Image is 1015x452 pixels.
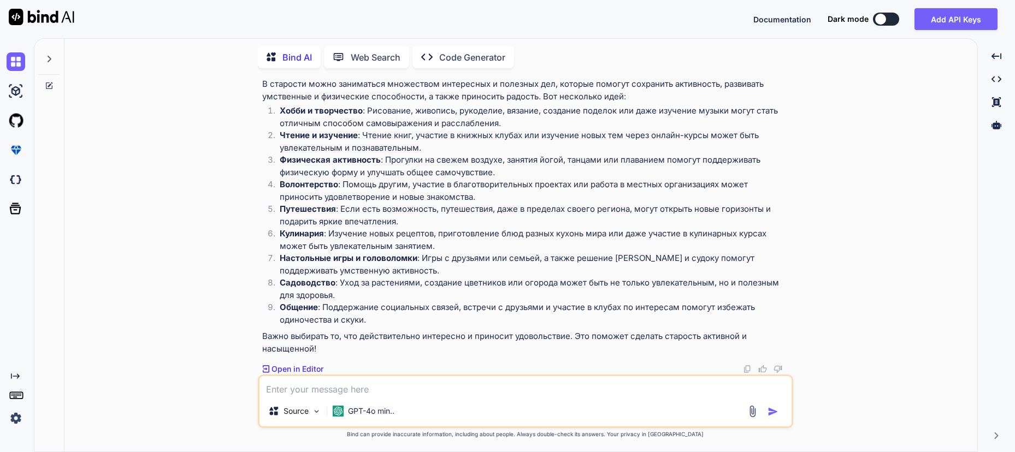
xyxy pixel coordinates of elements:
[280,129,791,154] p: : Чтение книг, участие в книжных клубах или изучение новых тем через онлайн-курсы может быть увле...
[758,365,767,373] img: like
[9,9,74,25] img: Bind AI
[280,154,791,179] p: : Прогулки на свежем воздухе, занятия йогой, танцами или плаванием помогут поддерживать физическу...
[280,204,336,214] strong: Путешествия
[262,78,791,103] p: В старости можно заниматься множеством интересных и полезных дел, которые помогут сохранить актив...
[743,365,752,373] img: copy
[7,170,25,189] img: darkCloudIdeIcon
[280,179,791,203] p: : Помощь другим, участие в благотворительных проектах или работа в местных организациях может при...
[351,51,400,64] p: Web Search
[333,406,344,417] img: GPT-4o mini
[7,52,25,71] img: chat
[768,406,778,417] img: icon
[753,14,811,25] button: Documentation
[7,409,25,427] img: settings
[7,82,25,100] img: ai-studio
[7,111,25,130] img: githubLight
[280,105,363,116] strong: Хобби и творчество
[828,14,869,25] span: Dark mode
[7,141,25,159] img: premium
[282,51,312,64] p: Bind AI
[280,154,381,165] strong: Физическая активность
[312,407,321,416] img: Pick Models
[280,253,417,263] strong: Настольные игры и головоломки
[284,406,309,417] p: Source
[746,405,759,418] img: attachment
[280,203,791,228] p: : Если есть возможность, путешествия, даже в пределах своего региона, могут открыть новые горизон...
[280,228,791,252] p: : Изучение новых рецептов, приготовление блюд разных кухонь мира или даже участие в кулинарных ку...
[258,430,793,438] p: Bind can provide inaccurate information, including about people. Always double-check its answers....
[280,302,318,312] strong: Общение
[280,277,335,288] strong: Садоводство
[280,277,791,301] p: : Уход за растениями, создание цветников или огорода может быть не только увлекательным, но и пол...
[280,130,358,140] strong: Чтение и изучение
[280,105,791,129] p: : Рисование, живопись, рукоделие, вязание, создание поделок или даже изучение музыки могут стать ...
[774,365,782,373] img: dislike
[280,252,791,277] p: : Игры с друзьями или семьей, а также решение [PERSON_NAME] и судоку помогут поддерживать умствен...
[280,301,791,326] p: : Поддержание социальных связей, встречи с друзьями и участие в клубах по интересам помогут избеж...
[262,330,791,355] p: Важно выбирать то, что действительно интересно и приносит удовольствие. Это поможет сделать старо...
[280,179,338,189] strong: Волонтерство
[280,228,324,239] strong: Кулинария
[348,406,394,417] p: GPT-4o min..
[914,8,998,30] button: Add API Keys
[439,51,505,64] p: Code Generator
[753,15,811,24] span: Documentation
[272,364,323,374] p: Open in Editor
